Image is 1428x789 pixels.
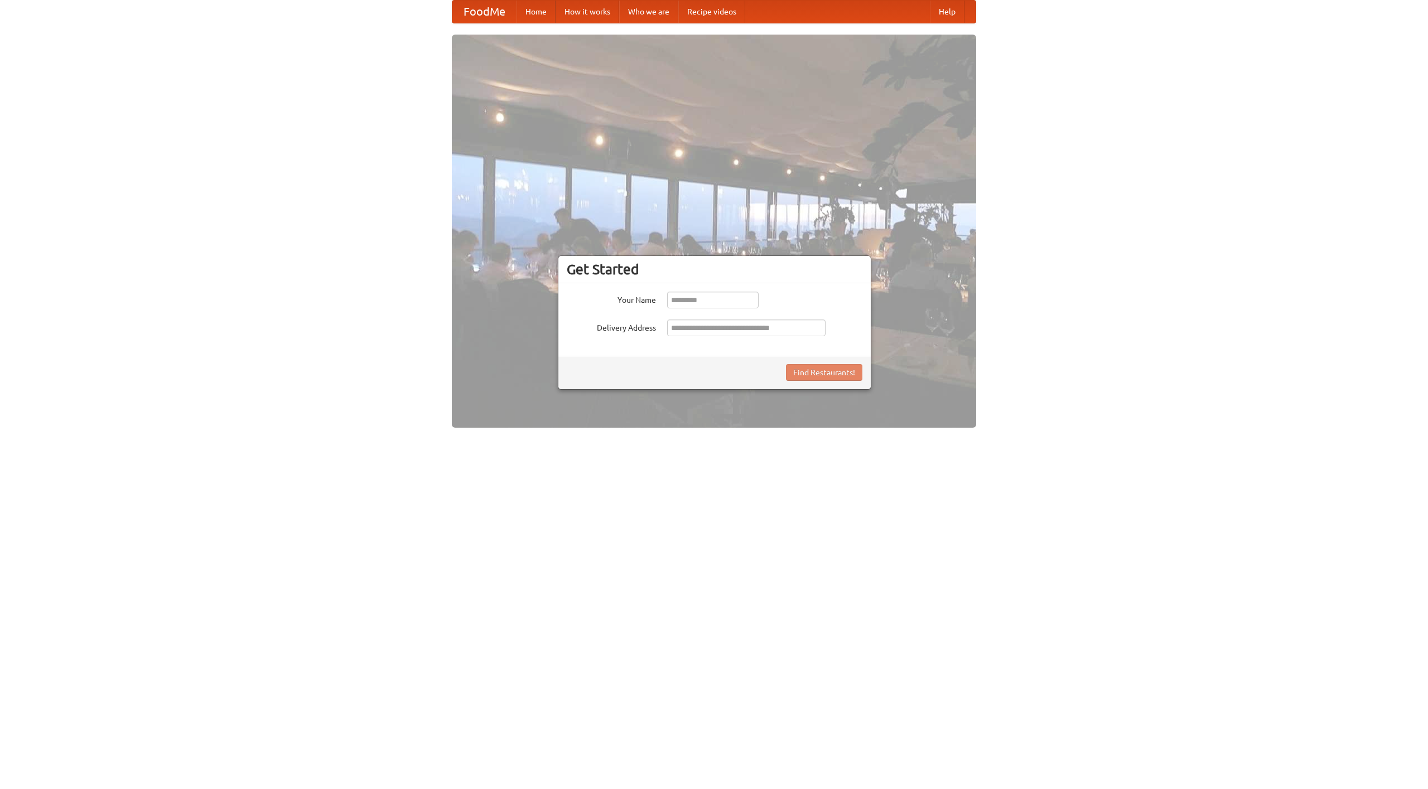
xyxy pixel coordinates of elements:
a: Recipe videos [678,1,745,23]
a: Who we are [619,1,678,23]
button: Find Restaurants! [786,364,862,381]
a: Help [930,1,964,23]
h3: Get Started [567,261,862,278]
label: Delivery Address [567,320,656,333]
label: Your Name [567,292,656,306]
a: Home [517,1,556,23]
a: FoodMe [452,1,517,23]
a: How it works [556,1,619,23]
